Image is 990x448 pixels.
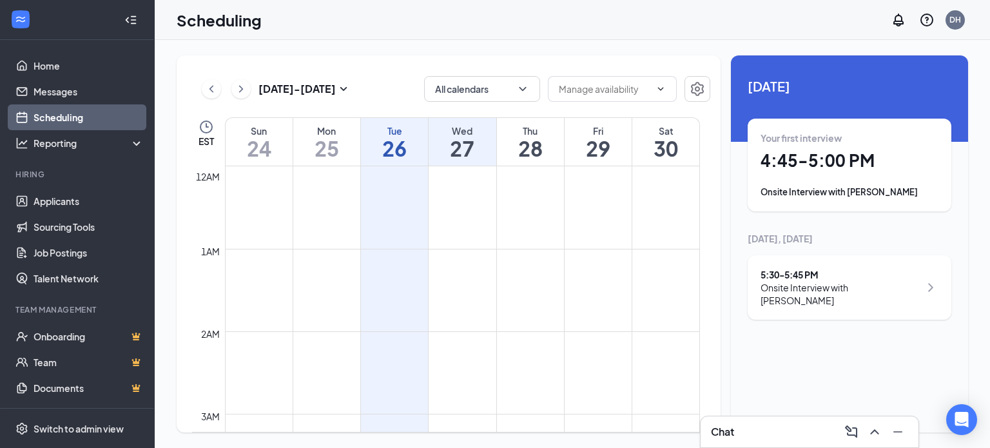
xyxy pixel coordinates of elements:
[684,76,710,102] button: Settings
[565,118,632,166] a: August 29, 2025
[748,76,951,96] span: [DATE]
[258,82,336,96] h3: [DATE] - [DATE]
[761,186,938,199] div: Onsite Interview with [PERSON_NAME]
[34,53,144,79] a: Home
[748,232,951,245] div: [DATE], [DATE]
[15,304,141,315] div: Team Management
[34,401,144,427] a: SurveysCrown
[949,14,961,25] div: DH
[231,79,251,99] button: ChevronRight
[888,422,908,442] button: Minimize
[655,84,666,94] svg: ChevronDown
[205,81,218,97] svg: ChevronLeft
[424,76,540,102] button: All calendarsChevronDown
[293,118,360,166] a: August 25, 2025
[336,81,351,97] svg: SmallChevronDown
[761,281,920,307] div: Onsite Interview with [PERSON_NAME]
[15,137,28,150] svg: Analysis
[15,169,141,180] div: Hiring
[891,12,906,28] svg: Notifications
[34,324,144,349] a: OnboardingCrown
[690,81,705,97] svg: Settings
[226,137,293,159] h1: 24
[34,422,124,435] div: Switch to admin view
[226,118,293,166] a: August 24, 2025
[34,375,144,401] a: DocumentsCrown
[177,9,262,31] h1: Scheduling
[516,83,529,95] svg: ChevronDown
[429,118,496,166] a: August 27, 2025
[844,424,859,440] svg: ComposeMessage
[890,424,906,440] svg: Minimize
[34,137,144,150] div: Reporting
[199,119,214,135] svg: Clock
[34,214,144,240] a: Sourcing Tools
[559,82,650,96] input: Manage availability
[199,409,222,424] div: 3am
[497,118,564,166] a: August 28, 2025
[565,137,632,159] h1: 29
[761,268,920,281] div: 5:30 - 5:45 PM
[841,422,862,442] button: ComposeMessage
[919,12,935,28] svg: QuestionInfo
[124,14,137,26] svg: Collapse
[867,424,882,440] svg: ChevronUp
[34,188,144,214] a: Applicants
[15,422,28,435] svg: Settings
[202,79,221,99] button: ChevronLeft
[293,124,360,137] div: Mon
[199,327,222,341] div: 2am
[946,404,977,435] div: Open Intercom Messenger
[761,150,938,171] h1: 4:45 - 5:00 PM
[34,104,144,130] a: Scheduling
[497,137,564,159] h1: 28
[864,422,885,442] button: ChevronUp
[34,349,144,375] a: TeamCrown
[361,137,428,159] h1: 26
[361,124,428,137] div: Tue
[14,13,27,26] svg: WorkstreamLogo
[235,81,247,97] svg: ChevronRight
[34,79,144,104] a: Messages
[711,425,734,439] h3: Chat
[193,170,222,184] div: 12am
[226,124,293,137] div: Sun
[632,118,699,166] a: August 30, 2025
[429,137,496,159] h1: 27
[632,137,699,159] h1: 30
[632,124,699,137] div: Sat
[199,135,214,148] span: EST
[34,266,144,291] a: Talent Network
[761,131,938,144] div: Your first interview
[34,240,144,266] a: Job Postings
[293,137,360,159] h1: 25
[497,124,564,137] div: Thu
[199,244,222,258] div: 1am
[429,124,496,137] div: Wed
[361,118,428,166] a: August 26, 2025
[565,124,632,137] div: Fri
[923,280,938,295] svg: ChevronRight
